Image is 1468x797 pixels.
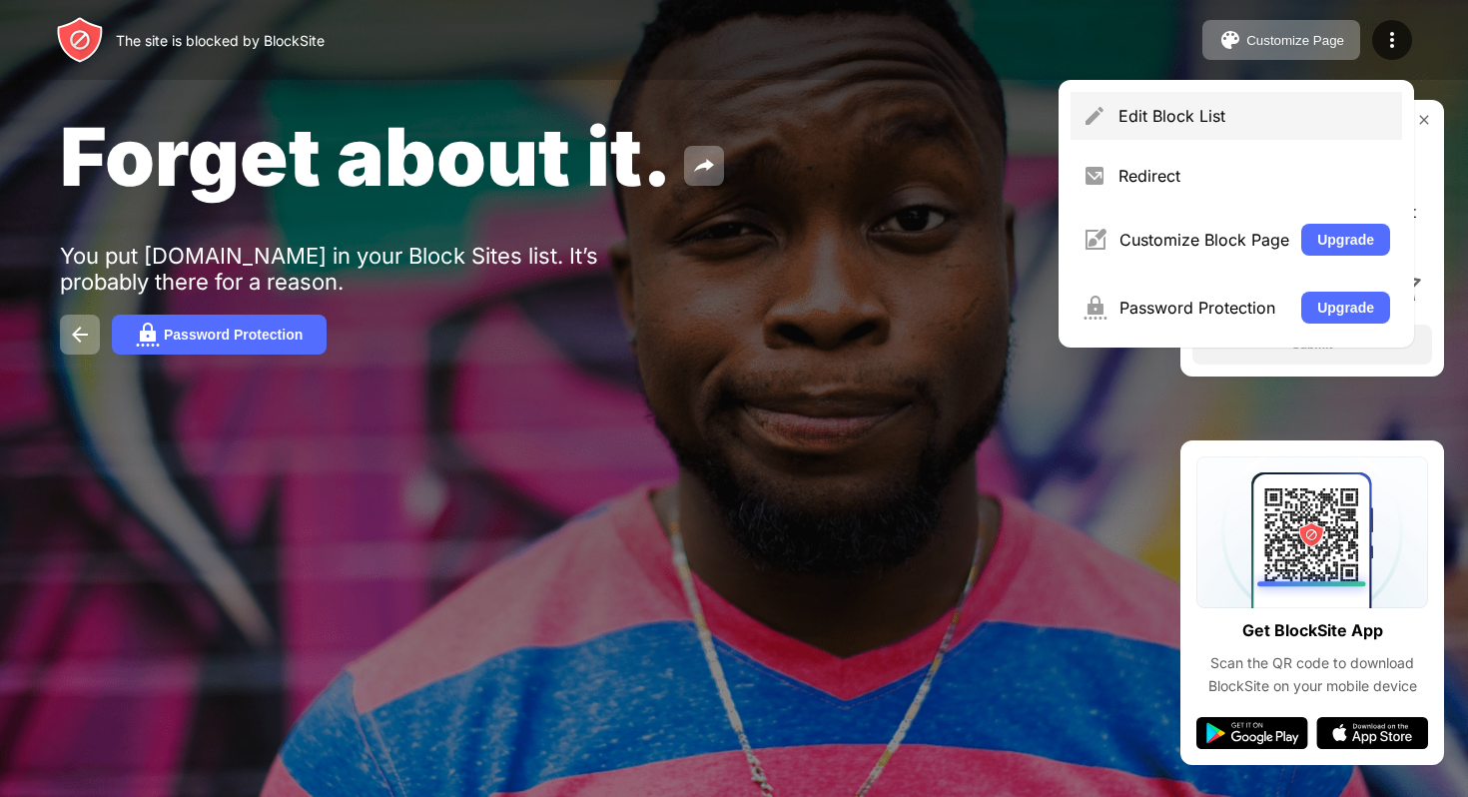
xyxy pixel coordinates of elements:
[1416,112,1432,128] img: rate-us-close.svg
[1119,230,1289,250] div: Customize Block Page
[1202,20,1360,60] button: Customize Page
[164,327,303,343] div: Password Protection
[56,16,104,64] img: header-logo.svg
[116,32,325,49] div: The site is blocked by BlockSite
[1083,104,1106,128] img: menu-pencil.svg
[60,108,672,205] span: Forget about it.
[1380,28,1404,52] img: menu-icon.svg
[1301,292,1390,324] button: Upgrade
[1196,717,1308,749] img: google-play.svg
[1083,296,1107,320] img: menu-password.svg
[1118,166,1390,186] div: Redirect
[1083,164,1106,188] img: menu-redirect.svg
[1196,456,1428,608] img: qrcode.svg
[1083,228,1107,252] img: menu-customize.svg
[1119,298,1289,318] div: Password Protection
[1218,28,1242,52] img: pallet.svg
[1196,652,1428,697] div: Scan the QR code to download BlockSite on your mobile device
[68,323,92,347] img: back.svg
[1118,106,1390,126] div: Edit Block List
[1316,717,1428,749] img: app-store.svg
[1242,616,1383,645] div: Get BlockSite App
[1301,224,1390,256] button: Upgrade
[136,323,160,347] img: password.svg
[112,315,327,355] button: Password Protection
[692,154,716,178] img: share.svg
[1246,33,1344,48] div: Customize Page
[60,243,677,295] div: You put [DOMAIN_NAME] in your Block Sites list. It’s probably there for a reason.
